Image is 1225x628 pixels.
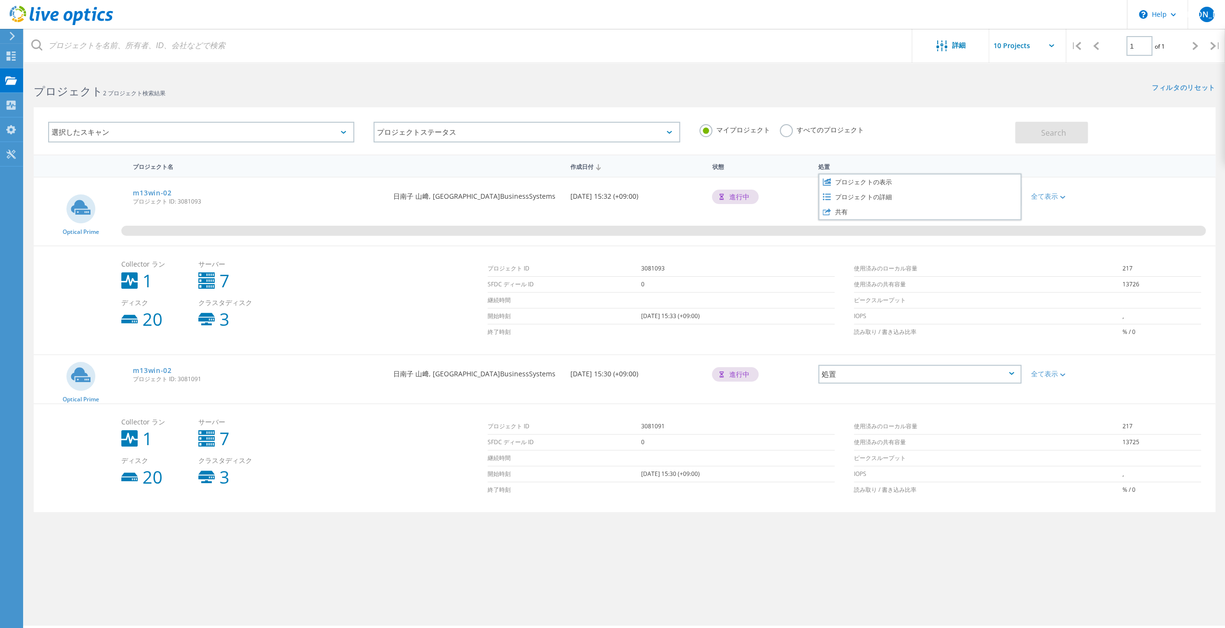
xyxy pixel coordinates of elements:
td: 読み取り / 書き込み比率 [854,482,1122,498]
b: 3 [219,469,230,486]
b: 1 [142,272,153,290]
div: 処置 [818,365,1021,384]
div: 作成日付 [566,157,708,175]
label: マイプロジェクト [699,124,770,133]
td: 終了時刻 [488,482,641,498]
div: 共有 [819,204,1020,219]
div: 処置 [813,157,1026,175]
td: 継続時間 [488,293,641,308]
td: 使用済みのローカル容量 [854,419,1122,435]
td: % / 0 [1122,324,1201,340]
b: 7 [219,430,230,448]
div: 日南子 山﨑, [GEOGRAPHIC_DATA]BusinessSystems [388,355,565,387]
div: 状態 [707,157,813,175]
td: 217 [1122,261,1201,277]
span: サーバー [198,261,266,268]
td: 3081093 [641,261,835,277]
span: Collector ラン [121,419,189,425]
td: ピークスループット [854,450,1122,466]
td: 13726 [1122,277,1201,293]
div: プロジェクトステータス [374,122,680,142]
span: サーバー [198,419,266,425]
td: ピークスループット [854,293,1122,308]
input: プロジェクトを名前、所有者、ID、会社などで検索 [24,29,913,63]
div: [DATE] 15:32 (+09:00) [566,178,708,209]
td: 0 [641,277,835,293]
div: 進行中 [712,367,759,382]
td: SFDC ディール ID [488,435,641,450]
td: SFDC ディール ID [488,277,641,293]
td: プロジェクト ID [488,419,641,435]
div: プロジェクトの詳細 [819,189,1020,204]
b: 20 [142,311,163,328]
div: 日南子 山﨑, [GEOGRAPHIC_DATA]BusinessSystems [388,178,565,209]
td: 読み取り / 書き込み比率 [854,324,1122,340]
div: 進行中 [712,190,759,204]
div: プロジェクト名 [128,157,388,175]
span: プロジェクト ID: 3081091 [133,376,383,382]
td: 継続時間 [488,450,641,466]
b: プロジェクト [34,83,103,99]
td: 開始時刻 [488,466,641,482]
a: Live Optics Dashboard [10,20,113,27]
label: すべてのプロジェクト [780,124,864,133]
span: ディスク [121,457,189,464]
span: Optical Prime [63,397,99,402]
b: 3 [219,311,230,328]
td: 使用済みのローカル容量 [854,261,1122,277]
span: Search [1041,128,1066,138]
td: % / 0 [1122,482,1201,498]
td: 使用済みの共有容量 [854,277,1122,293]
td: プロジェクト ID [488,261,641,277]
div: 選択したスキャン [48,122,354,142]
span: プロジェクト ID: 3081093 [133,199,383,205]
button: Search [1015,122,1088,143]
div: | [1066,29,1086,63]
span: Optical Prime [63,229,99,235]
span: クラスタディスク [198,299,266,306]
div: プロジェクトの表示 [819,174,1020,189]
td: 13725 [1122,435,1201,450]
div: 全て表示 [1031,193,1116,200]
td: , [1122,466,1201,482]
svg: \n [1139,10,1148,19]
span: of 1 [1155,42,1165,51]
span: 詳細 [952,42,966,49]
b: 1 [142,430,153,448]
td: [DATE] 15:33 (+09:00) [641,308,835,324]
td: IOPS [854,308,1122,324]
td: 0 [641,435,835,450]
a: m13win-02 [133,190,171,196]
span: Collector ラン [121,261,189,268]
td: 使用済みの共有容量 [854,435,1122,450]
td: [DATE] 15:30 (+09:00) [641,466,835,482]
div: [DATE] 15:30 (+09:00) [566,355,708,387]
b: 7 [219,272,230,290]
td: 3081091 [641,419,835,435]
td: 217 [1122,419,1201,435]
td: , [1122,308,1201,324]
span: 2 プロジェクト検索結果 [103,89,166,97]
span: クラスタディスク [198,457,266,464]
td: IOPS [854,466,1122,482]
b: 20 [142,469,163,486]
td: 開始時刻 [488,308,641,324]
div: 全て表示 [1031,371,1116,377]
a: m13win-02 [133,367,171,374]
div: | [1205,29,1225,63]
a: フィルタのリセット [1152,84,1215,92]
td: 終了時刻 [488,324,641,340]
span: ディスク [121,299,189,306]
